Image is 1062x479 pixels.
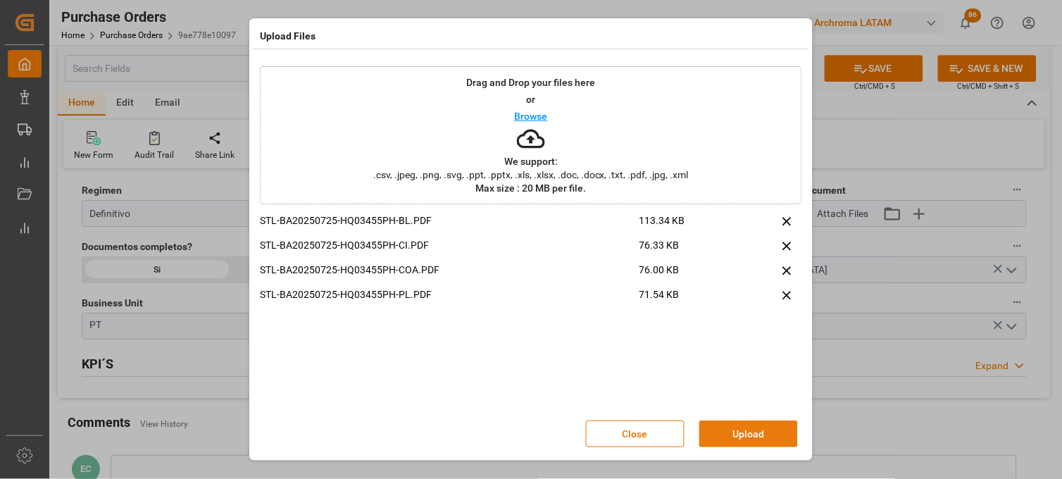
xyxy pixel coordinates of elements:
[260,263,639,278] p: STL-BA20250725-HQ03455PH-COA.PDF
[639,287,735,312] span: 71.54 KB
[364,170,698,180] span: .csv, .jpeg, .png, .svg, .ppt, .pptx, .xls, .xlsx, .doc, .docx, .txt, .pdf, .jpg, .xml
[467,77,596,87] p: Drag and Drop your files here
[515,111,548,121] p: Browse
[260,287,639,302] p: STL-BA20250725-HQ03455PH-PL.PDF
[699,421,798,447] button: Upload
[260,29,316,44] h4: Upload Files
[260,66,802,204] div: Drag and Drop your files hereorBrowseWe support:.csv, .jpeg, .png, .svg, .ppt, .pptx, .xls, .xlsx...
[639,213,735,238] span: 113.34 KB
[504,156,558,166] p: We support:
[260,238,639,253] p: STL-BA20250725-HQ03455PH-CI.PDF
[639,238,735,263] span: 76.33 KB
[639,263,735,287] span: 76.00 KB
[476,183,587,193] p: Max size : 20 MB per file.
[260,213,639,228] p: STL-BA20250725-HQ03455PH-BL.PDF
[586,421,685,447] button: Close
[527,94,536,104] p: or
